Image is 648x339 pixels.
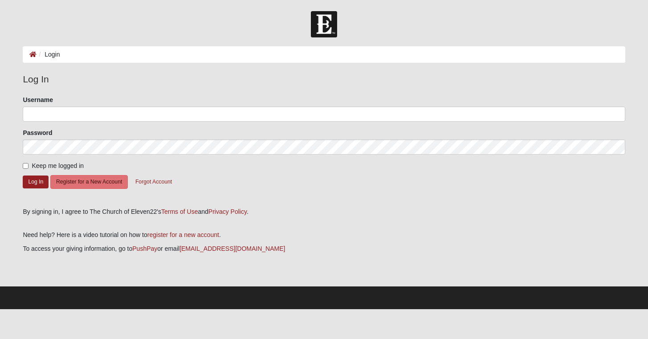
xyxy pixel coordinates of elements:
button: Register for a New Account [50,175,128,189]
label: Username [23,95,53,104]
p: To access your giving information, go to or email [23,244,625,253]
button: Forgot Account [130,175,178,189]
a: Privacy Policy [208,208,247,215]
a: Terms of Use [161,208,198,215]
a: PushPay [132,245,157,252]
label: Password [23,128,52,137]
button: Log In [23,176,49,188]
legend: Log In [23,72,625,86]
a: [EMAIL_ADDRESS][DOMAIN_NAME] [179,245,285,252]
img: Church of Eleven22 Logo [311,11,337,37]
p: Need help? Here is a video tutorial on how to . [23,230,625,240]
li: Login [37,50,60,59]
div: By signing in, I agree to The Church of Eleven22's and . [23,207,625,216]
a: register for a new account [147,231,219,238]
input: Keep me logged in [23,163,29,169]
span: Keep me logged in [32,162,84,169]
